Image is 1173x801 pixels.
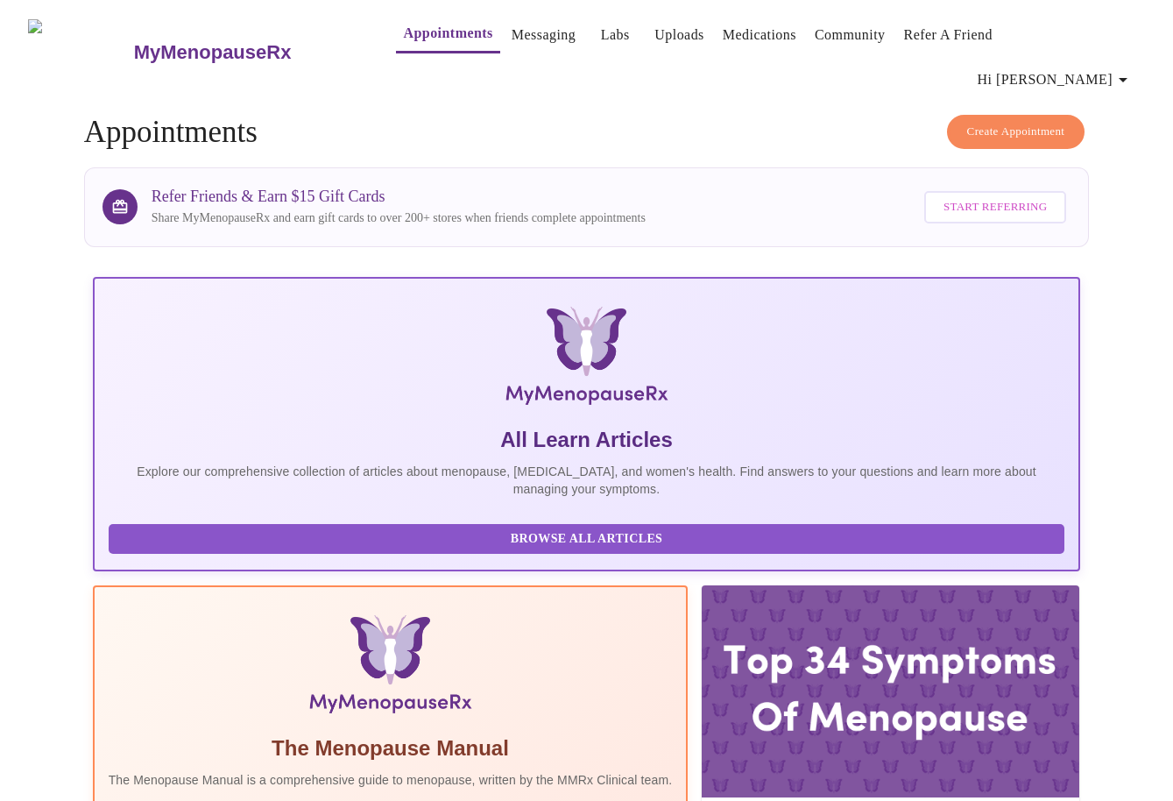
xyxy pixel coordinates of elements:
p: Share MyMenopauseRx and earn gift cards to over 200+ stores when friends complete appointments [152,209,646,227]
button: Create Appointment [947,115,1085,149]
p: Explore our comprehensive collection of articles about menopause, [MEDICAL_DATA], and women's hea... [109,463,1065,498]
img: MyMenopauseRx Logo [28,19,131,85]
a: Refer a Friend [904,23,993,47]
a: Medications [723,23,796,47]
a: Appointments [403,21,492,46]
a: Labs [601,23,630,47]
h4: Appointments [84,115,1090,150]
a: Messaging [512,23,576,47]
span: Create Appointment [967,122,1065,142]
h5: The Menopause Manual [109,734,673,762]
img: MyMenopauseRx Logo [257,307,916,412]
span: Start Referring [943,197,1047,217]
button: Start Referring [924,191,1066,223]
button: Medications [716,18,803,53]
button: Uploads [647,18,711,53]
img: Menopause Manual [198,615,583,720]
a: Community [815,23,886,47]
h5: All Learn Articles [109,426,1065,454]
button: Messaging [505,18,583,53]
a: Uploads [654,23,704,47]
button: Labs [587,18,643,53]
span: Hi [PERSON_NAME] [978,67,1134,92]
a: Start Referring [920,182,1071,232]
h3: Refer Friends & Earn $15 Gift Cards [152,188,646,206]
button: Refer a Friend [897,18,1000,53]
p: The Menopause Manual is a comprehensive guide to menopause, written by the MMRx Clinical team. [109,771,673,789]
button: Hi [PERSON_NAME] [971,62,1141,97]
span: Browse All Articles [126,528,1048,550]
button: Community [808,18,893,53]
a: MyMenopauseRx [131,22,361,83]
button: Browse All Articles [109,524,1065,555]
button: Appointments [396,16,499,53]
h3: MyMenopauseRx [134,41,292,64]
a: Browse All Articles [109,530,1070,545]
